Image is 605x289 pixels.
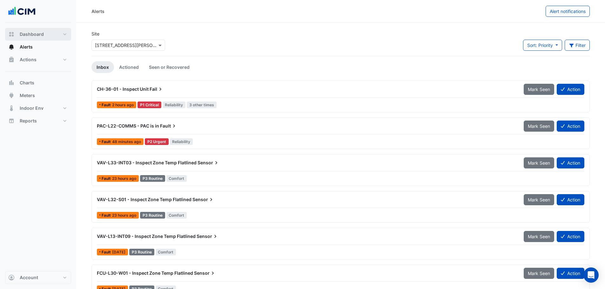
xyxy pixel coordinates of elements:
app-icon: Actions [8,56,15,63]
span: VAV-L32-S01 - Inspect Zone Temp Flatlined [97,197,192,202]
span: Mark Seen [528,234,550,239]
button: Sort: Priority [523,40,562,51]
span: Fail [150,86,164,92]
button: Mark Seen [524,157,554,168]
button: Charts [5,76,71,89]
span: Reports [20,118,37,124]
span: Mark Seen [528,87,550,92]
div: P3 Routine [129,249,154,255]
button: Action [557,84,584,95]
button: Mark Seen [524,84,554,95]
span: 3 other times [187,102,217,108]
span: Fault [102,177,112,181]
button: Reports [5,115,71,127]
span: Mark Seen [528,197,550,202]
span: Thu 09-Oct-2025 12:00 AEDT [112,213,136,218]
img: Company Logo [8,5,36,18]
button: Account [5,271,71,284]
span: Sensor [198,160,219,166]
span: Comfort [166,175,187,182]
a: Inbox [91,61,114,73]
button: Action [557,121,584,132]
button: Mark Seen [524,194,554,205]
span: FCU-L30-W01 - Inspect Zone Temp Flatlined [97,270,193,276]
button: Dashboard [5,28,71,41]
span: VAV-L13-INT09 - Inspect Zone Temp Flatlined [97,233,196,239]
div: P3 Routine [140,212,165,219]
span: Charts [20,80,34,86]
button: Mark Seen [524,268,554,279]
button: Alerts [5,41,71,53]
div: P2 Urgent [145,138,169,145]
a: Actioned [114,61,144,73]
span: Sensor [194,270,216,276]
label: Site [91,30,99,37]
span: Alert notifications [550,9,586,14]
app-icon: Indoor Env [8,105,15,111]
button: Mark Seen [524,231,554,242]
button: Meters [5,89,71,102]
button: Action [557,157,584,168]
span: Comfort [156,249,176,255]
span: Sensor [197,233,218,240]
span: VAV-L33-INT03 - Inspect Zone Temp Flatlined [97,160,197,165]
button: Indoor Env [5,102,71,115]
span: CH-36-01 - Inspect Unit [97,86,149,92]
span: Indoor Env [20,105,44,111]
div: Alerts [91,8,104,15]
button: Action [557,231,584,242]
span: Fri 10-Oct-2025 09:46 AEDT [112,102,134,107]
span: Fault [102,140,112,144]
a: Seen or Recovered [144,61,195,73]
span: Dashboard [20,31,44,37]
span: Thu 09-Oct-2025 10:16 AEDT [112,250,125,254]
app-icon: Reports [8,118,15,124]
button: Alert notifications [546,6,590,17]
button: Actions [5,53,71,66]
span: Sensor [192,196,214,203]
button: Filter [565,40,590,51]
span: Meters [20,92,35,99]
span: Comfort [166,212,187,219]
span: Reliability [163,102,186,108]
span: Mark Seen [528,123,550,129]
span: Mark Seen [528,271,550,276]
span: Fault [102,213,112,217]
span: Actions [20,56,37,63]
app-icon: Charts [8,80,15,86]
span: Fri 10-Oct-2025 10:30 AEDT [112,139,141,144]
div: P1 Critical [138,102,161,108]
span: Fault [102,250,112,254]
span: Sort: Priority [527,43,553,48]
button: Action [557,194,584,205]
div: P3 Routine [140,175,165,182]
span: Account [20,274,38,281]
span: Fault [160,123,177,129]
span: Fault [102,103,112,107]
button: Action [557,268,584,279]
span: Mark Seen [528,160,550,166]
button: Mark Seen [524,121,554,132]
span: Alerts [20,44,33,50]
span: Thu 09-Oct-2025 12:00 AEDT [112,176,136,181]
span: PAC-L22-COMMS - PAC is in [97,123,159,128]
app-icon: Alerts [8,44,15,50]
div: Open Intercom Messenger [583,267,599,283]
app-icon: Dashboard [8,31,15,37]
span: Reliability [170,138,193,145]
app-icon: Meters [8,92,15,99]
